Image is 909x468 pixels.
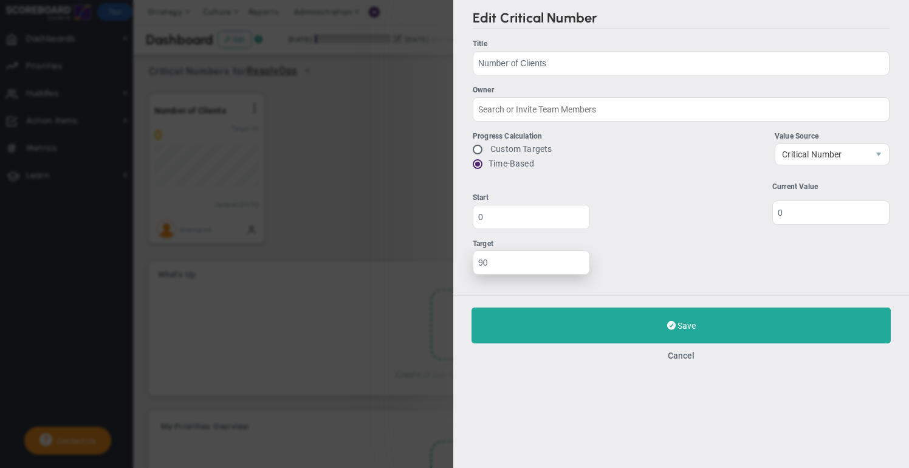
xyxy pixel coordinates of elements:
div: Current Value [772,182,890,191]
div: Progress Calculation [473,131,552,142]
button: Save [472,308,891,343]
div: Start [473,192,590,204]
div: Owner [473,84,890,96]
h2: Edit Critical Number [473,10,890,29]
input: Start [473,205,590,229]
span: select [868,144,889,165]
input: Current Value [772,201,890,225]
label: Time-Based [489,159,534,168]
button: Cancel [668,351,695,360]
div: Value Source [775,131,890,142]
input: Target [473,250,590,275]
input: Owner [473,97,890,122]
label: Custom Targets [490,144,552,154]
input: Title [473,51,890,75]
div: Title [473,38,890,50]
span: Save [677,321,696,331]
span: Critical Number [775,144,868,165]
div: Target [473,238,590,250]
